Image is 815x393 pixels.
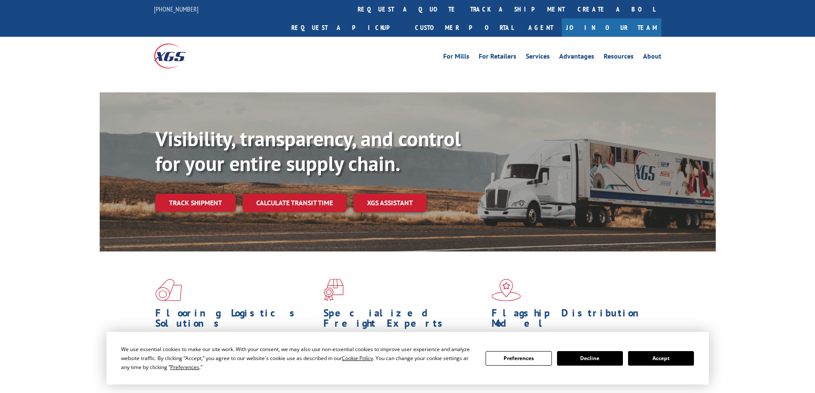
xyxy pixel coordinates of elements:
[107,332,709,384] div: Cookie Consent Prompt
[155,194,236,212] a: Track shipment
[557,351,623,366] button: Decline
[155,125,461,177] b: Visibility, transparency, and control for your entire supply chain.
[520,18,562,37] a: Agent
[526,53,550,62] a: Services
[170,363,199,371] span: Preferences
[155,308,317,333] h1: Flooring Logistics Solutions
[155,279,182,301] img: xgs-icon-total-supply-chain-intelligence-red
[604,53,634,62] a: Resources
[323,279,344,301] img: xgs-icon-focused-on-flooring-red
[409,18,520,37] a: Customer Portal
[486,351,551,366] button: Preferences
[479,53,516,62] a: For Retailers
[342,355,373,362] span: Cookie Policy
[559,53,594,62] a: Advantages
[492,279,521,301] img: xgs-icon-flagship-distribution-model-red
[628,351,694,366] button: Accept
[323,308,485,333] h1: Specialized Freight Experts
[285,18,409,37] a: Request a pickup
[353,194,427,212] a: XGS ASSISTANT
[562,18,661,37] a: Join Our Team
[492,308,653,333] h1: Flagship Distribution Model
[243,194,347,212] a: Calculate transit time
[121,345,475,372] div: We use essential cookies to make our site work. With your consent, we may also use non-essential ...
[154,5,199,13] a: [PHONE_NUMBER]
[443,53,469,62] a: For Mills
[643,53,661,62] a: About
